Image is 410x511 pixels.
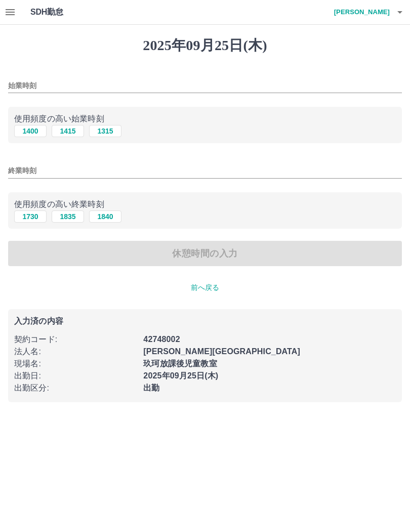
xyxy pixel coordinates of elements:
[8,37,402,54] h1: 2025年09月25日(木)
[52,210,84,223] button: 1835
[14,370,137,382] p: 出勤日 :
[143,384,159,392] b: 出勤
[14,358,137,370] p: 現場名 :
[52,125,84,137] button: 1415
[14,346,137,358] p: 法人名 :
[143,335,180,344] b: 42748002
[143,347,300,356] b: [PERSON_NAME][GEOGRAPHIC_DATA]
[14,125,47,137] button: 1400
[14,333,137,346] p: 契約コード :
[89,125,121,137] button: 1315
[14,317,396,325] p: 入力済の内容
[143,359,217,368] b: 玖珂放課後児童教室
[14,382,137,394] p: 出勤区分 :
[14,198,396,210] p: 使用頻度の高い終業時刻
[14,113,396,125] p: 使用頻度の高い始業時刻
[89,210,121,223] button: 1840
[8,282,402,293] p: 前へ戻る
[143,371,218,380] b: 2025年09月25日(木)
[14,210,47,223] button: 1730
